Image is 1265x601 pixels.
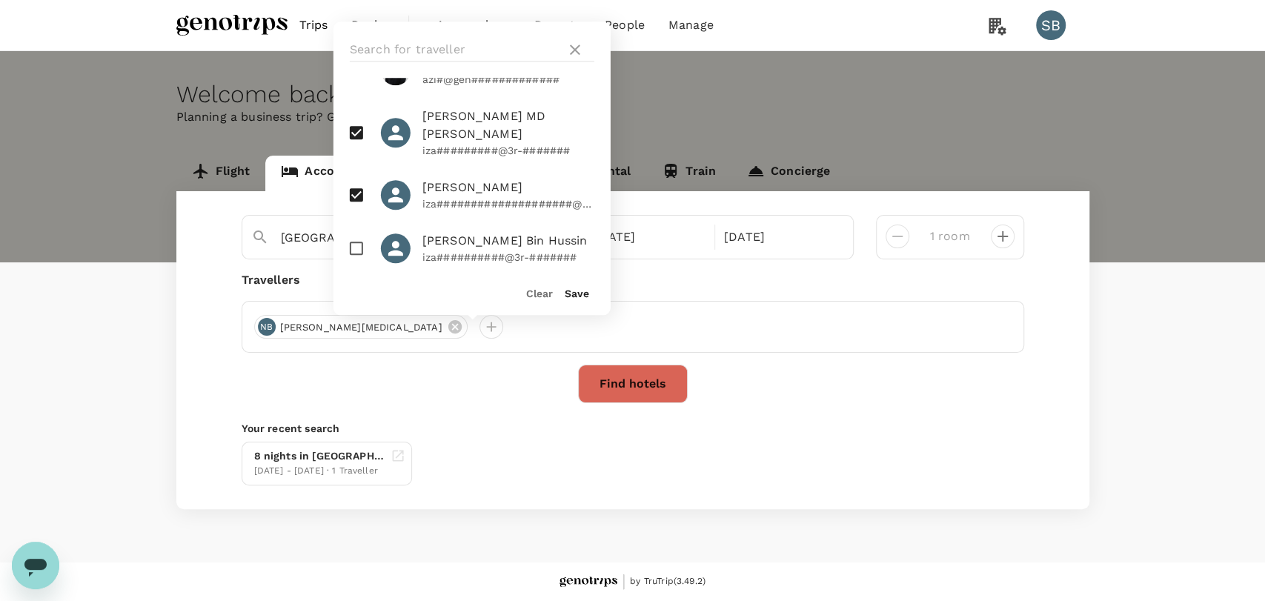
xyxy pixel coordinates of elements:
[422,179,594,196] span: [PERSON_NAME]
[718,222,841,252] div: [DATE]
[921,225,979,248] input: Add rooms
[265,156,418,191] a: Accommodation
[271,320,451,335] span: [PERSON_NAME][MEDICAL_DATA]
[534,16,581,34] span: Reports
[258,318,276,336] div: NB
[578,365,688,403] button: Find hotels
[436,16,511,34] span: Approvals
[589,222,712,252] div: [DATE]
[668,16,714,34] span: Manage
[350,38,560,62] input: Search for traveller
[12,542,59,589] iframe: Button to launch messaging window
[1036,10,1066,40] div: SB
[991,225,1015,248] button: decrease
[176,9,288,41] img: Genotrips - ALL
[176,108,1089,126] p: Planning a business trip? Get started from here.
[254,315,468,339] div: NB[PERSON_NAME][MEDICAL_DATA]
[422,107,594,143] span: [PERSON_NAME] MD [PERSON_NAME]
[299,16,328,34] span: Trips
[254,448,385,464] div: 8 nights in [GEOGRAPHIC_DATA] Lawas
[254,464,385,479] div: [DATE] - [DATE] · 1 Traveller
[605,16,645,34] span: People
[422,143,594,158] p: iza#########@3r-#######
[731,156,846,191] a: Concierge
[281,226,485,249] input: Search cities, hotels, work locations
[565,288,589,299] button: Save
[526,288,553,299] button: Clear
[422,250,594,265] p: iza##########@3r-#######
[560,577,617,588] img: Genotrips - ALL
[176,81,1089,108] div: Welcome back , Syaharizan .
[646,156,731,191] a: Train
[422,196,594,211] p: iza####################@gen#############
[351,16,381,34] span: Book
[176,156,266,191] a: Flight
[422,232,594,250] span: [PERSON_NAME] Bin Hussin
[242,421,1024,436] p: Your recent search
[242,271,1024,289] div: Travellers
[422,72,594,87] p: azi#@gen#############
[630,574,705,589] span: by TruTrip ( 3.49.2 )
